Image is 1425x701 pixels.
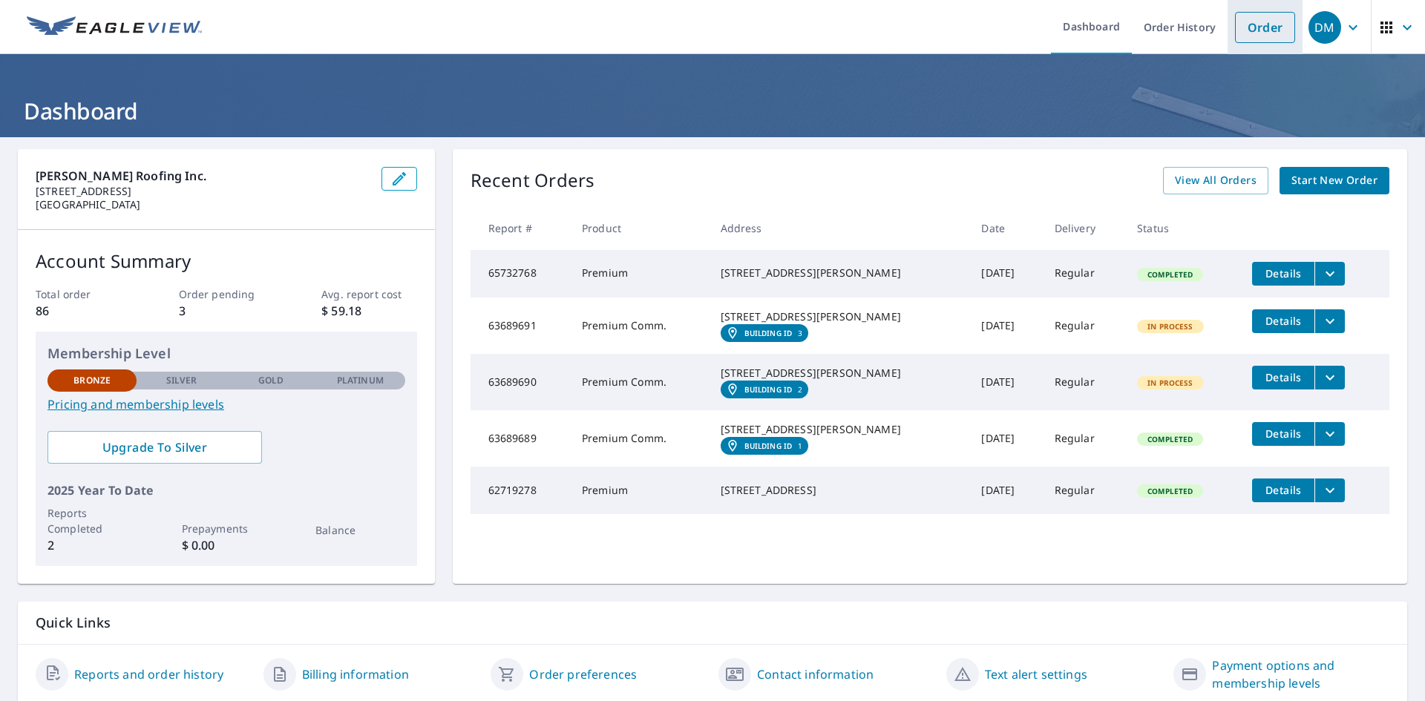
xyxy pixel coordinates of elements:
[1212,656,1389,692] a: Payment options and membership levels
[166,374,197,387] p: Silver
[969,410,1042,467] td: [DATE]
[969,297,1042,354] td: [DATE]
[47,343,405,363] p: Membership Level
[529,665,637,683] a: Order preferences
[1125,206,1240,250] th: Status
[721,309,958,324] div: [STREET_ADDRESS][PERSON_NAME]
[985,665,1087,683] a: Text alert settings
[1252,478,1314,502] button: detailsBtn-62719278
[36,185,370,198] p: [STREET_ADDRESS]
[1314,366,1345,389] button: filesDropdownBtn-63689690
[47,481,405,499] p: 2025 Year To Date
[721,324,809,342] a: Building ID3
[721,437,809,455] a: Building ID1
[1261,483,1306,497] span: Details
[1314,262,1345,286] button: filesDropdownBtn-65732768
[179,286,274,302] p: Order pending
[744,329,793,338] em: Building ID
[570,206,709,250] th: Product
[744,385,793,394] em: Building ID
[721,483,958,498] div: [STREET_ADDRESS]
[36,613,1389,632] p: Quick Links
[321,302,416,320] p: $ 59.18
[471,250,570,297] td: 65732768
[18,96,1407,126] h1: Dashboard
[1314,309,1345,333] button: filesDropdownBtn-63689691
[471,410,570,467] td: 63689689
[721,266,958,280] div: [STREET_ADDRESS][PERSON_NAME]
[1139,269,1202,280] span: Completed
[337,374,384,387] p: Platinum
[1252,309,1314,333] button: detailsBtn-63689691
[302,665,409,683] a: Billing information
[721,422,958,437] div: [STREET_ADDRESS][PERSON_NAME]
[47,505,137,536] p: Reports Completed
[1314,478,1345,502] button: filesDropdownBtn-62719278
[36,248,417,274] p: Account Summary
[179,302,274,320] p: 3
[36,198,370,211] p: [GEOGRAPHIC_DATA]
[1139,486,1202,496] span: Completed
[1043,467,1125,514] td: Regular
[182,521,271,536] p: Prepayments
[721,366,958,381] div: [STREET_ADDRESS][PERSON_NAME]
[1261,427,1306,441] span: Details
[1261,314,1306,328] span: Details
[709,206,970,250] th: Address
[721,381,809,398] a: Building ID2
[570,250,709,297] td: Premium
[570,410,709,467] td: Premium Comm.
[36,167,370,185] p: [PERSON_NAME] Roofing Inc.
[1043,297,1125,354] td: Regular
[969,250,1042,297] td: [DATE]
[1163,167,1268,194] a: View All Orders
[36,302,131,320] p: 86
[27,16,202,39] img: EV Logo
[321,286,416,302] p: Avg. report cost
[471,467,570,514] td: 62719278
[182,536,271,554] p: $ 0.00
[570,467,709,514] td: Premium
[471,167,595,194] p: Recent Orders
[471,297,570,354] td: 63689691
[47,395,405,413] a: Pricing and membership levels
[315,522,404,538] p: Balance
[1043,354,1125,410] td: Regular
[1139,378,1202,388] span: In Process
[1280,167,1389,194] a: Start New Order
[471,354,570,410] td: 63689690
[1043,410,1125,467] td: Regular
[1261,266,1306,280] span: Details
[1261,370,1306,384] span: Details
[969,354,1042,410] td: [DATE]
[969,467,1042,514] td: [DATE]
[744,441,793,450] em: Building ID
[59,439,250,455] span: Upgrade To Silver
[74,665,223,683] a: Reports and order history
[1252,262,1314,286] button: detailsBtn-65732768
[969,206,1042,250] th: Date
[1175,171,1257,190] span: View All Orders
[1139,321,1202,332] span: In Process
[570,354,709,410] td: Premium Comm.
[1314,422,1345,446] button: filesDropdownBtn-63689689
[1291,171,1377,190] span: Start New Order
[36,286,131,302] p: Total order
[73,374,111,387] p: Bronze
[1043,250,1125,297] td: Regular
[757,665,874,683] a: Contact information
[1252,422,1314,446] button: detailsBtn-63689689
[1235,12,1295,43] a: Order
[1043,206,1125,250] th: Delivery
[47,536,137,554] p: 2
[570,297,709,354] td: Premium Comm.
[1308,11,1341,44] div: DM
[471,206,570,250] th: Report #
[258,374,284,387] p: Gold
[1252,366,1314,389] button: detailsBtn-63689690
[47,431,262,464] a: Upgrade To Silver
[1139,434,1202,444] span: Completed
